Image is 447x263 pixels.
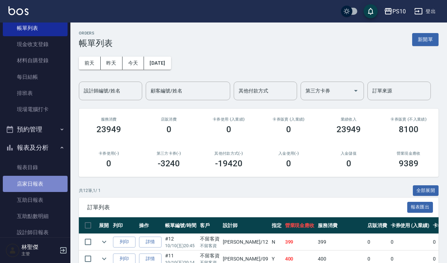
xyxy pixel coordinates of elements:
h2: 店販消費 [147,117,190,122]
p: 不留客資 [200,243,220,249]
h2: 營業現金應收 [387,151,430,156]
a: 帳單列表 [3,20,68,36]
th: 店販消費 [366,217,389,234]
button: 昨天 [101,57,122,70]
th: 指定 [270,217,283,234]
h2: ORDERS [79,31,113,36]
h3: -3240 [158,159,180,168]
h3: -19420 [215,159,243,168]
button: 前天 [79,57,101,70]
h3: 服務消費 [87,117,130,122]
h3: 23949 [96,124,121,134]
h2: 卡券使用 (入業績) [207,117,250,122]
h2: 其他付款方式(-) [207,151,250,156]
th: 操作 [137,217,163,234]
button: 新開單 [412,33,439,46]
h3: 帳單列表 [79,38,113,48]
button: 全部展開 [413,185,439,196]
td: [PERSON_NAME] /12 [221,234,270,250]
th: 營業現金應收 [283,217,316,234]
td: N [270,234,283,250]
a: 報表目錄 [3,159,68,175]
h2: 入金儲值 [327,151,370,156]
h3: 0 [286,124,291,134]
td: 0 [366,234,389,250]
button: expand row [99,237,109,247]
th: 展開 [97,217,111,234]
a: 設計師日報表 [3,224,68,240]
h5: 林聖傑 [21,244,57,251]
button: 預約管理 [3,120,68,139]
h3: 8100 [399,124,418,134]
button: 報表匯出 [407,202,433,213]
h3: 9389 [399,159,418,168]
a: 每日結帳 [3,69,68,85]
a: 排班表 [3,85,68,101]
span: 訂單列表 [87,204,407,211]
h3: 0 [226,124,231,134]
div: PS10 [392,7,406,16]
button: Open [350,85,361,96]
button: [DATE] [144,57,171,70]
button: save [364,4,378,18]
h3: 0 [286,159,291,168]
a: 互助點數明細 [3,208,68,224]
td: 399 [316,234,365,250]
a: 新開單 [412,36,439,43]
img: Person [6,243,20,257]
th: 服務消費 [316,217,365,234]
h3: 0 [166,124,171,134]
button: PS10 [381,4,409,19]
td: 399 [283,234,316,250]
th: 帳單編號/時間 [163,217,198,234]
h2: 入金使用(-) [267,151,310,156]
td: 0 [389,234,432,250]
th: 客戶 [198,217,221,234]
a: 互助日報表 [3,192,68,208]
div: 不留客資 [200,235,220,243]
th: 設計師 [221,217,270,234]
a: 報表匯出 [407,204,433,210]
h3: 0 [346,159,351,168]
a: 店家日報表 [3,176,68,192]
h2: 第三方卡券(-) [147,151,190,156]
a: 現金收支登錄 [3,36,68,52]
h3: 0 [106,159,111,168]
button: 今天 [122,57,144,70]
h2: 卡券販賣 (不入業績) [387,117,430,122]
a: 材料自購登錄 [3,52,68,69]
h2: 卡券使用(-) [87,151,130,156]
h3: 23949 [336,124,361,134]
th: 卡券使用 (入業績) [389,217,432,234]
h2: 卡券販賣 (入業績) [267,117,310,122]
button: 登出 [411,5,439,18]
p: 主管 [21,251,57,257]
p: 10/10 (五) 20:45 [165,243,196,249]
a: 詳情 [139,237,162,248]
img: Logo [8,6,29,15]
button: 列印 [113,237,136,248]
div: 不留客資 [200,252,220,259]
p: 共 12 筆, 1 / 1 [79,187,101,194]
th: 列印 [111,217,137,234]
a: 現場電腦打卡 [3,101,68,117]
button: 報表及分析 [3,139,68,157]
h2: 業績收入 [327,117,370,122]
td: #12 [163,234,198,250]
